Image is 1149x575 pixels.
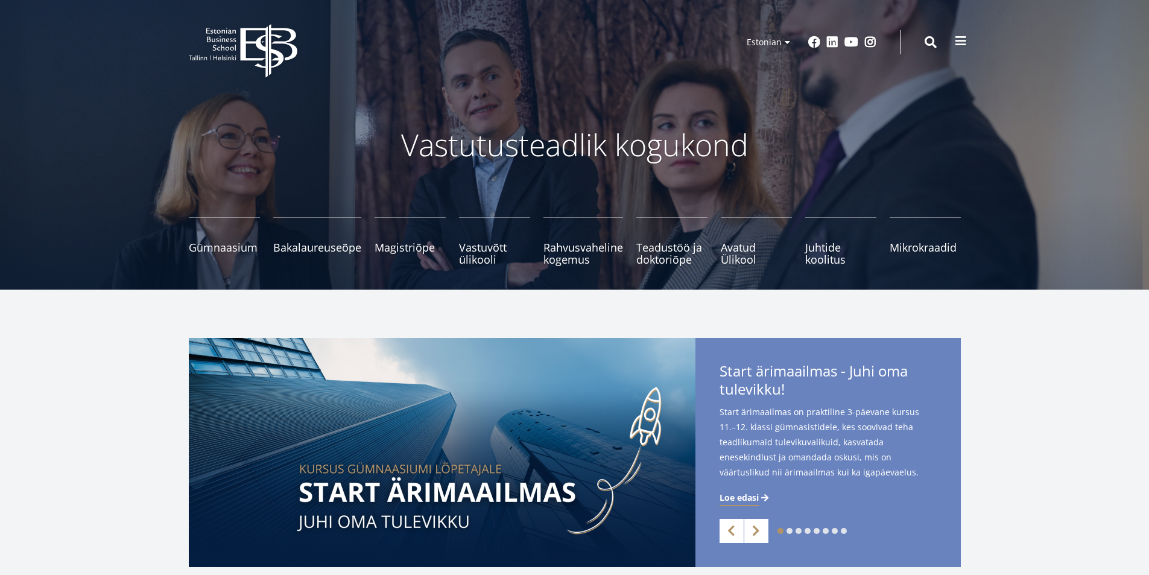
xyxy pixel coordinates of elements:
a: Bakalaureuseõpe [273,217,361,265]
a: 6 [823,528,829,534]
a: 8 [841,528,847,534]
a: Loe edasi [720,492,771,504]
span: Mikrokraadid [890,241,961,253]
a: Magistriõpe [375,217,446,265]
span: Rahvusvaheline kogemus [543,241,623,265]
span: Loe edasi [720,492,759,504]
a: 2 [787,528,793,534]
a: 1 [777,528,783,534]
a: Facebook [808,36,820,48]
a: Rahvusvaheline kogemus [543,217,623,265]
a: Vastuvõtt ülikooli [459,217,530,265]
span: tulevikku! [720,380,785,398]
a: Instagram [864,36,876,48]
a: 3 [796,528,802,534]
span: Juhtide koolitus [805,241,876,265]
a: Next [744,519,768,543]
a: Linkedin [826,36,838,48]
a: Mikrokraadid [890,217,961,265]
span: Start ärimaailmas on praktiline 3-päevane kursus 11.–12. klassi gümnasistidele, kes soovivad teha... [720,404,937,480]
p: Vastutusteadlik kogukond [255,127,894,163]
span: Start ärimaailmas - Juhi oma [720,362,937,402]
a: Youtube [844,36,858,48]
span: Magistriõpe [375,241,446,253]
a: 7 [832,528,838,534]
span: Avatud Ülikool [721,241,792,265]
span: Vastuvõtt ülikooli [459,241,530,265]
span: Bakalaureuseõpe [273,241,361,253]
a: Previous [720,519,744,543]
a: Teadustöö ja doktoriõpe [636,217,707,265]
span: Gümnaasium [189,241,260,253]
a: Juhtide koolitus [805,217,876,265]
span: Teadustöö ja doktoriõpe [636,241,707,265]
a: 4 [805,528,811,534]
a: 5 [814,528,820,534]
a: Gümnaasium [189,217,260,265]
img: Start arimaailmas [189,338,695,567]
a: Avatud Ülikool [721,217,792,265]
